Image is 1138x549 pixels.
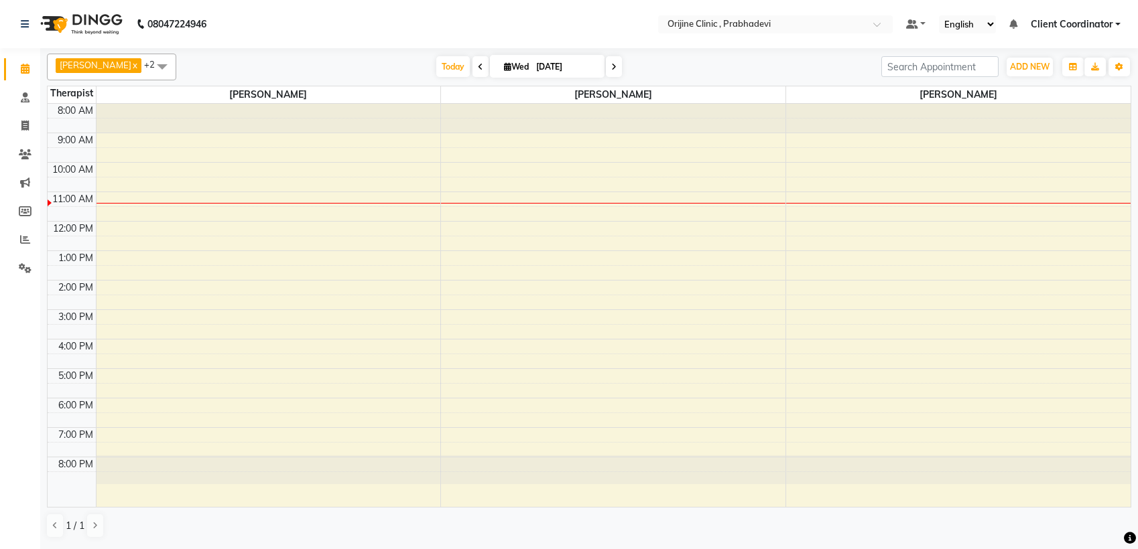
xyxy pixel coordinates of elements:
[60,60,131,70] span: [PERSON_NAME]
[532,57,599,77] input: 2025-09-03
[55,104,96,118] div: 8:00 AM
[131,60,137,70] a: x
[441,86,785,103] span: [PERSON_NAME]
[1031,17,1113,31] span: Client Coordinator
[56,398,96,412] div: 6:00 PM
[56,310,96,324] div: 3:00 PM
[56,428,96,442] div: 7:00 PM
[786,86,1131,103] span: [PERSON_NAME]
[50,192,96,206] div: 11:00 AM
[50,222,96,236] div: 12:00 PM
[56,457,96,471] div: 8:00 PM
[56,369,96,383] div: 5:00 PM
[56,281,96,295] div: 2:00 PM
[55,133,96,147] div: 9:00 AM
[147,5,206,43] b: 08047224946
[50,163,96,177] div: 10:00 AM
[56,251,96,265] div: 1:00 PM
[881,56,999,77] input: Search Appointment
[1007,58,1053,76] button: ADD NEW
[501,62,532,72] span: Wed
[56,339,96,354] div: 4:00 PM
[66,519,84,533] span: 1 / 1
[436,56,470,77] span: Today
[144,59,165,70] span: +2
[34,5,126,43] img: logo
[48,86,96,100] div: Therapist
[97,86,441,103] span: [PERSON_NAME]
[1010,62,1050,72] span: ADD NEW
